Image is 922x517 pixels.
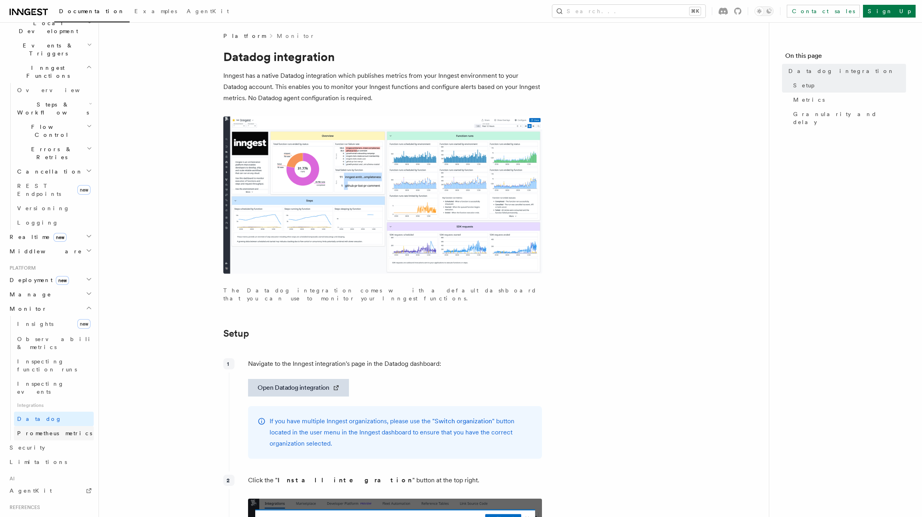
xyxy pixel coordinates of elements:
[17,219,59,226] span: Logging
[6,16,94,38] button: Local Development
[182,2,234,22] a: AgentKit
[17,416,62,422] span: Datadog
[6,273,94,287] button: Deploymentnew
[14,354,94,377] a: Inspecting function runs
[223,328,249,339] a: Setup
[10,444,45,451] span: Security
[14,145,87,161] span: Errors & Retries
[14,101,89,116] span: Steps & Workflows
[270,416,532,449] p: If you have multiple Inngest organizations, please use the " " button located in the user menu in...
[56,276,69,285] span: new
[787,5,860,18] a: Contact sales
[14,377,94,399] a: Inspecting events
[223,32,266,40] span: Platform
[790,78,906,93] a: Setup
[6,483,94,498] a: AgentKit
[790,107,906,129] a: Granularity and delay
[755,6,774,16] button: Toggle dark mode
[54,2,130,22] a: Documentation
[6,265,36,271] span: Platform
[17,336,99,350] span: Observability & metrics
[6,247,82,255] span: Middleware
[793,96,825,104] span: Metrics
[6,504,40,511] span: References
[223,116,542,274] img: The default dashboard for the Inngest Datadog integration
[863,5,916,18] a: Sign Up
[435,417,492,425] a: Switch organization
[6,290,51,298] span: Manage
[223,475,234,486] div: 2
[223,70,542,104] p: Inngest has a native Datadog integration which publishes metrics from your Inngest environment to...
[17,381,64,395] span: Inspecting events
[17,183,61,197] span: REST Endpoints
[14,168,83,176] span: Cancellation
[6,64,86,80] span: Inngest Functions
[14,412,94,426] a: Datadog
[6,61,94,83] button: Inngest Functions
[14,142,94,164] button: Errors & Retries
[6,302,94,316] button: Monitor
[248,475,542,486] p: Click the " " button at the top right.
[187,8,229,14] span: AgentKit
[6,316,94,440] div: Monitor
[6,276,69,284] span: Deployment
[6,455,94,469] a: Limitations
[6,440,94,455] a: Security
[14,83,94,97] a: Overview
[785,51,906,64] h4: On this page
[14,215,94,230] a: Logging
[278,476,412,484] strong: Install integration
[6,233,67,241] span: Realtime
[17,358,77,373] span: Inspecting function runs
[17,205,70,211] span: Versioning
[17,321,53,327] span: Insights
[10,459,67,465] span: Limitations
[793,110,906,126] span: Granularity and delay
[53,233,67,242] span: new
[14,179,94,201] a: REST Endpointsnew
[14,97,94,120] button: Steps & Workflows
[785,64,906,78] a: Datadog integration
[223,286,542,302] p: The Datadog integration comes with a default dashboard that you can use to monitor your Inngest f...
[6,244,94,258] button: Middleware
[793,81,814,89] span: Setup
[14,426,94,440] a: Prometheus metrics
[14,399,94,412] span: Integrations
[6,305,47,313] span: Monitor
[77,185,91,195] span: new
[10,487,52,494] span: AgentKit
[248,379,349,397] a: Open Datadog integration
[17,87,99,93] span: Overview
[223,358,234,369] div: 1
[248,358,542,369] p: Navigate to the Inngest integration's page in the Datadog dashboard:
[14,120,94,142] button: Flow Control
[130,2,182,22] a: Examples
[6,476,15,482] span: AI
[6,41,87,57] span: Events & Triggers
[14,316,94,332] a: Insightsnew
[17,430,92,436] span: Prometheus metrics
[59,8,125,14] span: Documentation
[14,201,94,215] a: Versioning
[6,83,94,230] div: Inngest Functions
[223,49,542,64] h1: Datadog integration
[790,93,906,107] a: Metrics
[6,19,87,35] span: Local Development
[77,319,91,329] span: new
[134,8,177,14] span: Examples
[690,7,701,15] kbd: ⌘K
[6,38,94,61] button: Events & Triggers
[6,230,94,244] button: Realtimenew
[14,123,87,139] span: Flow Control
[14,332,94,354] a: Observability & metrics
[14,164,94,179] button: Cancellation
[788,67,894,75] span: Datadog integration
[552,5,705,18] button: Search...⌘K
[6,287,94,302] button: Manage
[277,32,315,40] a: Monitor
